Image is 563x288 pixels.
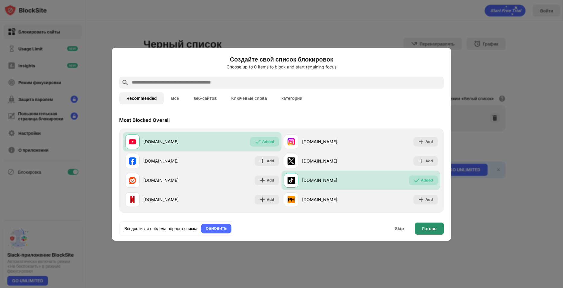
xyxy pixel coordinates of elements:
[129,138,136,145] img: favicons
[262,139,274,145] div: Added
[302,196,361,203] div: [DOMAIN_NAME]
[119,117,170,123] div: Most Blocked Overall
[267,177,274,183] div: Add
[302,138,361,145] div: [DOMAIN_NAME]
[288,157,295,165] img: favicons
[129,196,136,203] img: favicons
[267,158,274,164] div: Add
[267,197,274,203] div: Add
[302,158,361,164] div: [DOMAIN_NAME]
[129,157,136,165] img: favicons
[425,158,433,164] div: Add
[122,79,129,86] img: search.svg
[186,92,224,104] button: веб-сайтов
[119,65,444,69] div: Choose up to 0 items to block and start regaining focus
[143,138,202,145] div: [DOMAIN_NAME]
[129,177,136,184] img: favicons
[288,177,295,184] img: favicons
[288,196,295,203] img: favicons
[422,226,437,231] div: Готово
[164,92,186,104] button: Все
[124,226,197,232] div: Вы достигли предела черного списка
[143,196,202,203] div: [DOMAIN_NAME]
[302,177,361,183] div: [DOMAIN_NAME]
[395,226,404,231] div: Skip
[425,197,433,203] div: Add
[288,138,295,145] img: favicons
[421,177,433,183] div: Added
[224,92,274,104] button: Ключевые слова
[274,92,310,104] button: категории
[119,55,444,64] h6: Создайте свой список блокировок
[425,139,433,145] div: Add
[119,92,164,104] button: Recommended
[143,177,202,183] div: [DOMAIN_NAME]
[206,226,227,232] div: ОБНОВИТЬ
[143,158,202,164] div: [DOMAIN_NAME]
